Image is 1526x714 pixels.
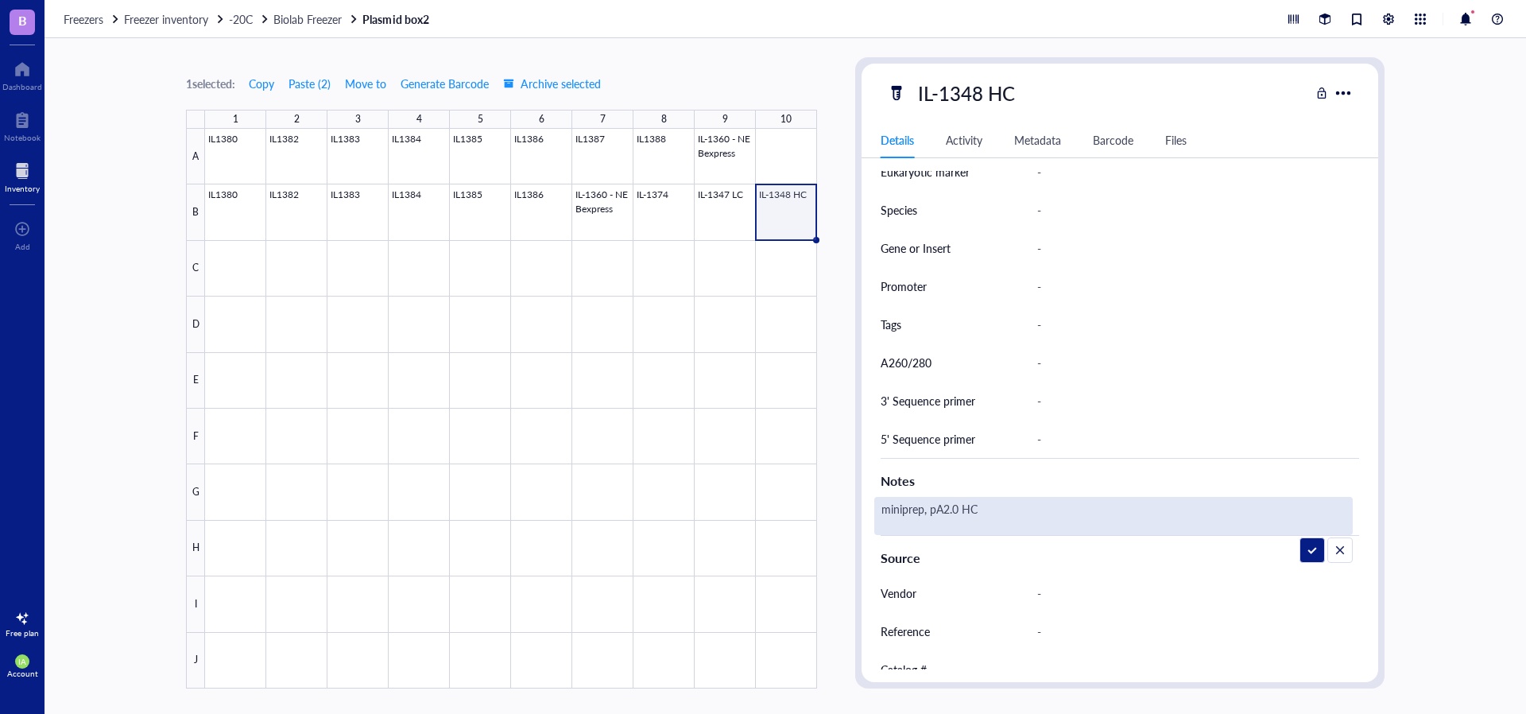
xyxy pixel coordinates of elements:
[881,277,927,295] div: Promoter
[1030,576,1353,610] div: -
[186,184,205,240] div: B
[273,11,342,27] span: Biolab Freezer
[1030,422,1353,456] div: -
[2,82,42,91] div: Dashboard
[881,430,975,448] div: 5' Sequence primer
[186,521,205,576] div: H
[124,12,226,26] a: Freezer inventory
[6,628,39,638] div: Free plan
[18,657,26,666] span: IA
[186,353,205,409] div: E
[186,464,205,520] div: G
[416,109,422,130] div: 4
[288,71,331,96] button: Paste (2)
[881,549,1359,568] div: Source
[229,11,253,27] span: -20C
[478,109,483,130] div: 5
[249,77,274,90] span: Copy
[1165,131,1187,149] div: Files
[124,11,208,27] span: Freezer inventory
[5,184,40,193] div: Inventory
[780,109,792,130] div: 10
[722,109,728,130] div: 9
[1014,131,1061,149] div: Metadata
[502,71,602,96] button: Archive selected
[248,71,275,96] button: Copy
[186,75,235,92] div: 1 selected:
[15,242,30,251] div: Add
[1030,384,1353,417] div: -
[64,11,103,27] span: Freezers
[344,71,387,96] button: Move to
[881,354,931,371] div: A260/280
[875,499,1079,534] textarea: miniprep, pA2.0 HC
[186,409,205,464] div: F
[881,239,951,257] div: Gene or Insert
[911,76,1022,110] div: IL-1348 HC
[362,12,432,26] a: Plasmid box2
[18,10,27,30] span: B
[600,109,606,130] div: 7
[294,109,300,130] div: 2
[186,297,205,352] div: D
[1093,131,1133,149] div: Barcode
[881,623,930,640] div: Reference
[503,77,601,90] span: Archive selected
[539,109,544,130] div: 6
[401,77,489,90] span: Generate Barcode
[881,471,1359,491] div: Notes
[1030,270,1353,303] div: -
[1030,155,1353,188] div: -
[186,129,205,184] div: A
[186,576,205,632] div: I
[4,107,41,142] a: Notebook
[881,163,970,180] div: Eukaryotic marker
[345,77,386,90] span: Move to
[4,133,41,142] div: Notebook
[881,584,916,602] div: Vendor
[64,12,121,26] a: Freezers
[946,131,982,149] div: Activity
[7,669,38,678] div: Account
[661,109,667,130] div: 8
[881,392,975,409] div: 3' Sequence primer
[1030,653,1353,686] div: -
[355,109,361,130] div: 3
[881,661,927,678] div: Catalog #
[1030,615,1353,648] div: -
[881,131,914,149] div: Details
[186,633,205,689] div: J
[186,241,205,297] div: C
[229,12,359,26] a: -20CBiolab Freezer
[233,109,238,130] div: 1
[1030,231,1353,265] div: -
[1030,193,1353,227] div: -
[1030,308,1353,341] div: -
[881,201,917,219] div: Species
[881,316,901,333] div: Tags
[5,158,40,193] a: Inventory
[1030,346,1353,379] div: -
[2,56,42,91] a: Dashboard
[400,71,490,96] button: Generate Barcode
